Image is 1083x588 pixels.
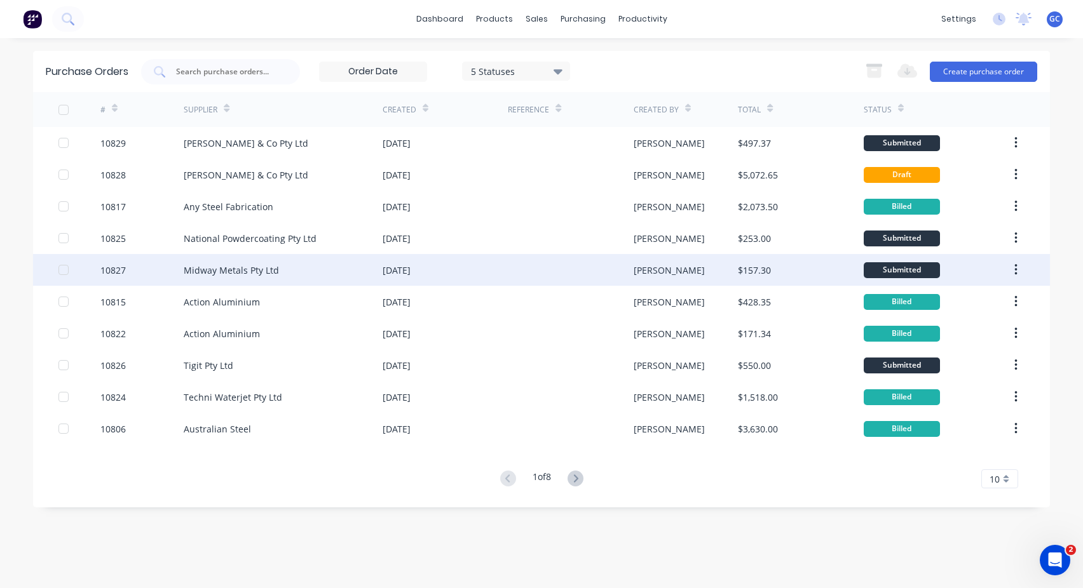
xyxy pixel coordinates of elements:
iframe: Intercom live chat [1040,545,1070,575]
div: [DATE] [383,391,411,404]
div: 10824 [100,391,126,404]
div: [PERSON_NAME] [634,359,705,372]
div: 10829 [100,137,126,150]
div: 5 Statuses [471,64,562,77]
div: [PERSON_NAME] [634,295,705,309]
div: Midway Metals Pty Ltd [184,264,279,277]
div: sales [519,10,554,29]
div: Tigit Pty Ltd [184,359,233,372]
div: $497.37 [738,137,771,150]
div: [PERSON_NAME] & Co Pty Ltd [184,137,308,150]
div: Submitted [864,262,940,278]
div: Total [738,104,761,116]
div: [DATE] [383,232,411,245]
div: 10827 [100,264,126,277]
div: Supplier [184,104,217,116]
div: [PERSON_NAME] [634,327,705,340]
div: [PERSON_NAME] [634,168,705,182]
div: Billed [864,389,940,405]
div: Billed [864,294,940,310]
div: [PERSON_NAME] [634,391,705,404]
div: $2,073.50 [738,200,778,213]
div: $1,518.00 [738,391,778,404]
div: $5,072.65 [738,168,778,182]
div: 10806 [100,422,126,436]
div: 1 of 8 [533,470,551,488]
div: $3,630.00 [738,422,778,436]
span: GC [1049,13,1060,25]
input: Order Date [320,62,426,81]
div: [PERSON_NAME] [634,137,705,150]
a: dashboard [410,10,470,29]
div: settings [935,10,983,29]
div: Status [864,104,892,116]
div: 10826 [100,359,126,372]
div: Billed [864,199,940,215]
div: 10825 [100,232,126,245]
div: $253.00 [738,232,771,245]
div: Submitted [864,357,940,373]
div: Submitted [864,135,940,151]
div: Created By [634,104,679,116]
div: [DATE] [383,168,411,182]
div: [PERSON_NAME] [634,232,705,245]
div: Reference [508,104,549,116]
div: [DATE] [383,422,411,436]
div: $428.35 [738,295,771,309]
div: Action Aluminium [184,327,260,340]
div: 10828 [100,168,126,182]
div: $157.30 [738,264,771,277]
div: National Powdercoating Pty Ltd [184,232,317,245]
div: Created [383,104,416,116]
div: productivity [612,10,674,29]
div: Purchase Orders [46,64,128,79]
div: [DATE] [383,264,411,277]
button: Create purchase order [930,62,1037,82]
div: [DATE] [383,200,411,213]
div: purchasing [554,10,612,29]
div: $171.34 [738,327,771,340]
div: Draft [864,167,940,183]
div: 10815 [100,295,126,309]
span: 10 [990,472,1000,486]
div: [PERSON_NAME] [634,422,705,436]
div: [PERSON_NAME] [634,200,705,213]
div: [DATE] [383,359,411,372]
div: 10817 [100,200,126,213]
div: Techni Waterjet Pty Ltd [184,391,282,404]
div: Australian Steel [184,422,251,436]
div: $550.00 [738,359,771,372]
div: Action Aluminium [184,295,260,309]
span: 2 [1066,545,1076,555]
div: 10822 [100,327,126,340]
div: [PERSON_NAME] [634,264,705,277]
div: Billed [864,326,940,342]
img: Factory [23,10,42,29]
input: Search purchase orders... [175,65,280,78]
div: Any Steel Fabrication [184,200,273,213]
div: products [470,10,519,29]
div: [DATE] [383,327,411,340]
div: Submitted [864,231,940,246]
div: [PERSON_NAME] & Co Pty Ltd [184,168,308,182]
div: [DATE] [383,295,411,309]
div: [DATE] [383,137,411,150]
div: Billed [864,421,940,437]
div: # [100,104,106,116]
